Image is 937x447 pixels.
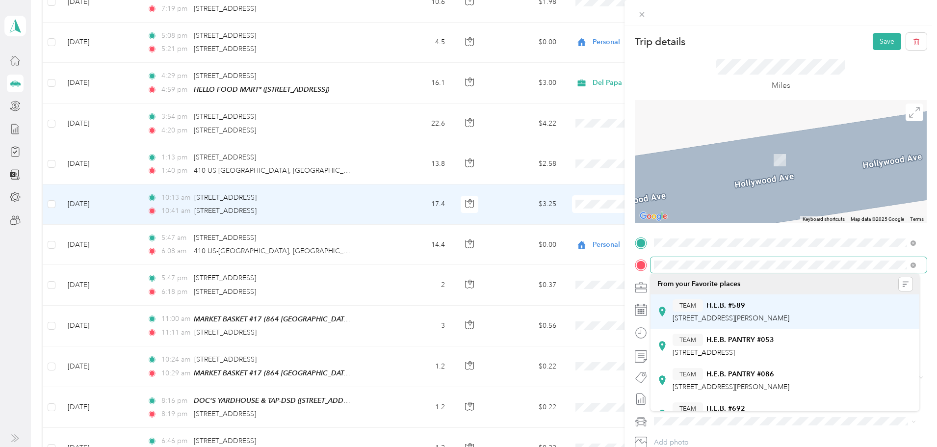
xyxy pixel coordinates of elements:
button: TEAM [673,299,703,312]
span: TEAM [679,404,696,413]
span: From your Favorite places [657,280,740,289]
a: Terms (opens in new tab) [910,216,924,222]
span: TEAM [679,370,696,379]
button: Save [873,33,901,50]
strong: H.E.B. PANTRY #053 [706,336,774,344]
img: Google [637,210,670,223]
span: [STREET_ADDRESS][PERSON_NAME] [673,314,789,322]
span: TEAM [679,301,696,310]
iframe: Everlance-gr Chat Button Frame [882,392,937,447]
button: TEAM [673,368,703,380]
strong: H.E.B. #692 [706,404,745,413]
span: [STREET_ADDRESS][PERSON_NAME] [673,383,789,391]
strong: H.E.B. #589 [706,301,745,310]
p: Miles [772,79,790,92]
button: TEAM [673,402,703,415]
button: TEAM [673,334,703,346]
a: Open this area in Google Maps (opens a new window) [637,210,670,223]
span: Map data ©2025 Google [851,216,904,222]
span: TEAM [679,336,696,344]
strong: H.E.B. PANTRY #086 [706,370,774,379]
button: Keyboard shortcuts [803,216,845,223]
p: Trip details [635,35,685,49]
span: [STREET_ADDRESS] [673,348,735,357]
